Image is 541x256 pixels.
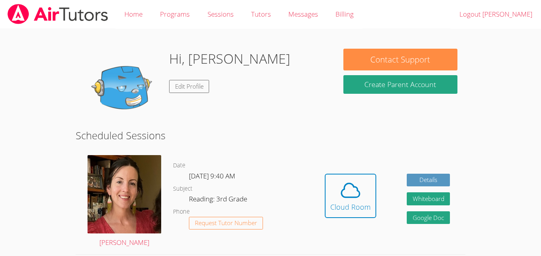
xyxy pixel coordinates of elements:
[189,217,263,230] button: Request Tutor Number
[84,49,163,128] img: default.png
[173,207,190,217] dt: Phone
[173,184,192,194] dt: Subject
[407,192,450,205] button: Whiteboard
[407,174,450,187] a: Details
[88,155,161,233] img: IMG_4957.jpeg
[288,9,318,19] span: Messages
[169,80,210,93] a: Edit Profile
[76,128,465,143] h2: Scheduled Sessions
[7,4,109,24] img: airtutors_banner-c4298cdbf04f3fff15de1276eac7730deb9818008684d7c2e4769d2f7ddbe033.png
[88,155,161,248] a: [PERSON_NAME]
[343,49,457,70] button: Contact Support
[407,211,450,224] a: Google Doc
[325,174,376,218] button: Cloud Room
[330,201,371,212] div: Cloud Room
[189,193,249,207] dd: Reading: 3rd Grade
[173,161,185,171] dt: Date
[343,75,457,94] button: Create Parent Account
[189,171,235,180] span: [DATE] 9:40 AM
[169,49,290,69] h1: Hi, [PERSON_NAME]
[195,220,257,226] span: Request Tutor Number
